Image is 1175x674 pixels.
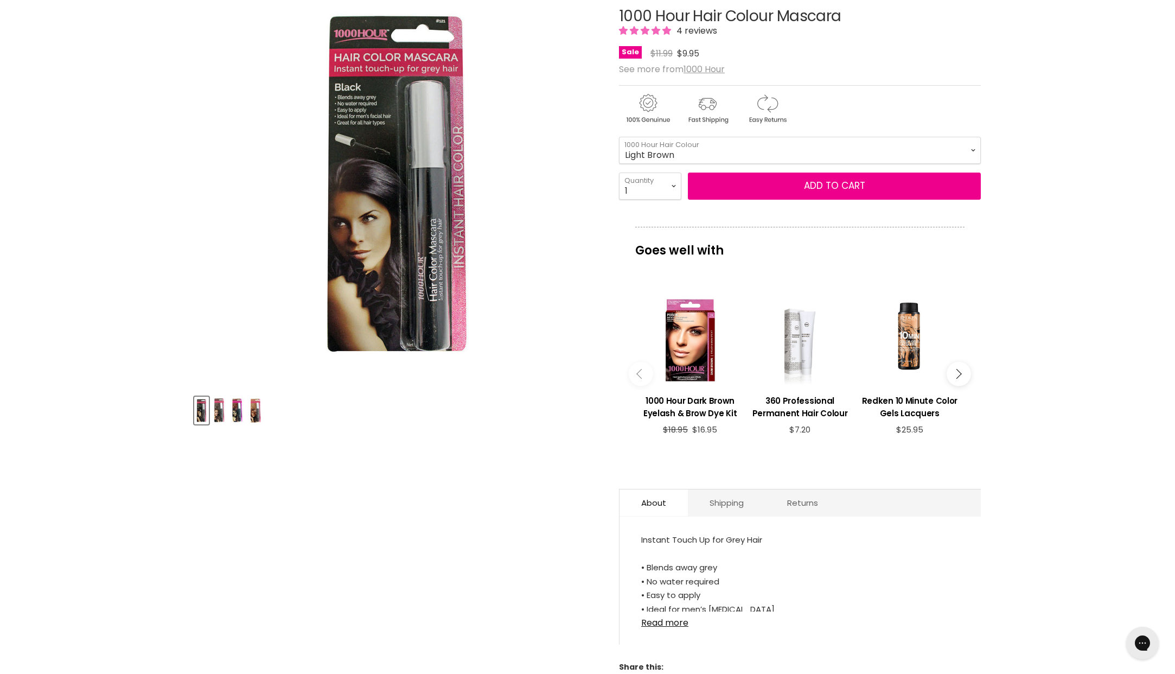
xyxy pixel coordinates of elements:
[650,47,673,60] span: $11.99
[692,424,717,435] span: $16.95
[673,24,717,37] span: 4 reviews
[738,92,796,125] img: returns.gif
[619,173,681,200] select: Quantity
[619,92,676,125] img: genuine.gif
[641,612,959,628] a: Read more
[688,173,981,200] button: Add to cart
[677,47,699,60] span: $9.95
[248,397,263,424] button: 1000 Hour Hair Colour Mascara
[635,227,965,263] p: Goes well with
[860,395,959,419] h3: Redken 10 Minute Color Gels Lacquers
[195,398,208,423] img: 1000 Hour Hair Colour Mascara
[641,395,739,419] h3: 1000 Hour Dark Brown Eyelash & Brow Dye Kit
[663,424,688,435] span: $18.95
[194,397,209,424] button: 1000 Hour Hair Colour Mascara
[213,398,226,423] img: 1000 Hour Hair Colour Mascara
[620,489,688,516] a: About
[679,92,736,125] img: shipping.gif
[212,397,227,424] button: 1000 Hour Hair Colour Mascara
[619,24,673,37] span: 5.00 stars
[1121,623,1164,663] iframe: Gorgias live chat messenger
[231,398,244,423] img: 1000 Hour Hair Colour Mascara
[750,386,849,425] a: View product:360 Professional Permanent Hair Colour
[860,386,959,425] a: View product:Redken 10 Minute Color Gels Lacquers
[641,533,959,612] div: Instant Touch Up for Grey Hair • Blends away grey • No water required • Easy to apply • Ideal for...
[619,662,663,672] span: Share this:
[789,424,810,435] span: $7.20
[688,489,765,516] a: Shipping
[619,46,642,59] span: Sale
[250,398,261,423] img: 1000 Hour Hair Colour Mascara
[641,386,739,425] a: View product:1000 Hour Dark Brown Eyelash & Brow Dye Kit
[750,395,849,419] h3: 360 Professional Permanent Hair Colour
[619,63,725,75] span: See more from
[896,424,923,435] span: $25.95
[684,63,725,75] a: 1000 Hour
[193,393,601,424] div: Product thumbnails
[765,489,840,516] a: Returns
[619,8,981,25] h1: 1000 Hour Hair Colour Mascara
[230,397,245,424] button: 1000 Hour Hair Colour Mascara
